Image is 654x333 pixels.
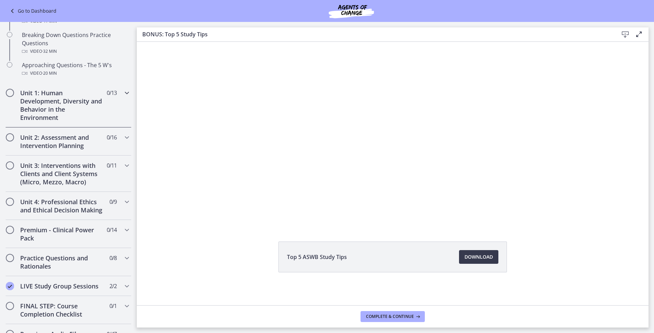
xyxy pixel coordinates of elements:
span: 0 / 11 [107,161,117,170]
span: 0 / 8 [109,254,117,262]
span: Download [465,253,493,261]
span: 0 / 14 [107,226,117,234]
div: Video [22,69,129,77]
span: 2 / 2 [109,282,117,290]
i: Completed [6,282,14,290]
h2: Unit 1: Human Development, Diversity and Behavior in the Environment [20,89,104,122]
iframe: Video Lesson [137,16,649,226]
div: Breaking Down Questions Practice Questions [22,31,129,56]
div: Approaching Questions - The 5 W's [22,61,129,77]
img: Agents of Change Social Work Test Prep [310,3,392,19]
span: 0 / 13 [107,89,117,97]
span: 0 / 9 [109,198,117,206]
span: 0 / 1 [109,302,117,310]
h2: Unit 4: Professional Ethics and Ethical Decision Making [20,198,104,214]
span: 0 / 16 [107,133,117,141]
h2: FINAL STEP: Course Completion Checklist [20,302,104,318]
h2: Unit 3: Interventions with Clients and Client Systems (Micro, Mezzo, Macro) [20,161,104,186]
span: Top 5 ASWB Study Tips [287,253,347,261]
button: Complete & continue [361,311,425,322]
div: Video [22,47,129,56]
h2: Unit 2: Assessment and Intervention Planning [20,133,104,150]
a: Go to Dashboard [8,7,56,15]
span: · 32 min [42,47,57,56]
h2: Premium - Clinical Power Pack [20,226,104,242]
h3: BONUS: Top 5 Study Tips [142,30,607,38]
span: · 20 min [42,69,57,77]
a: Download [459,250,498,264]
span: Complete & continue [366,314,414,319]
h2: Practice Questions and Rationales [20,254,104,270]
h2: LIVE Study Group Sessions [20,282,104,290]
